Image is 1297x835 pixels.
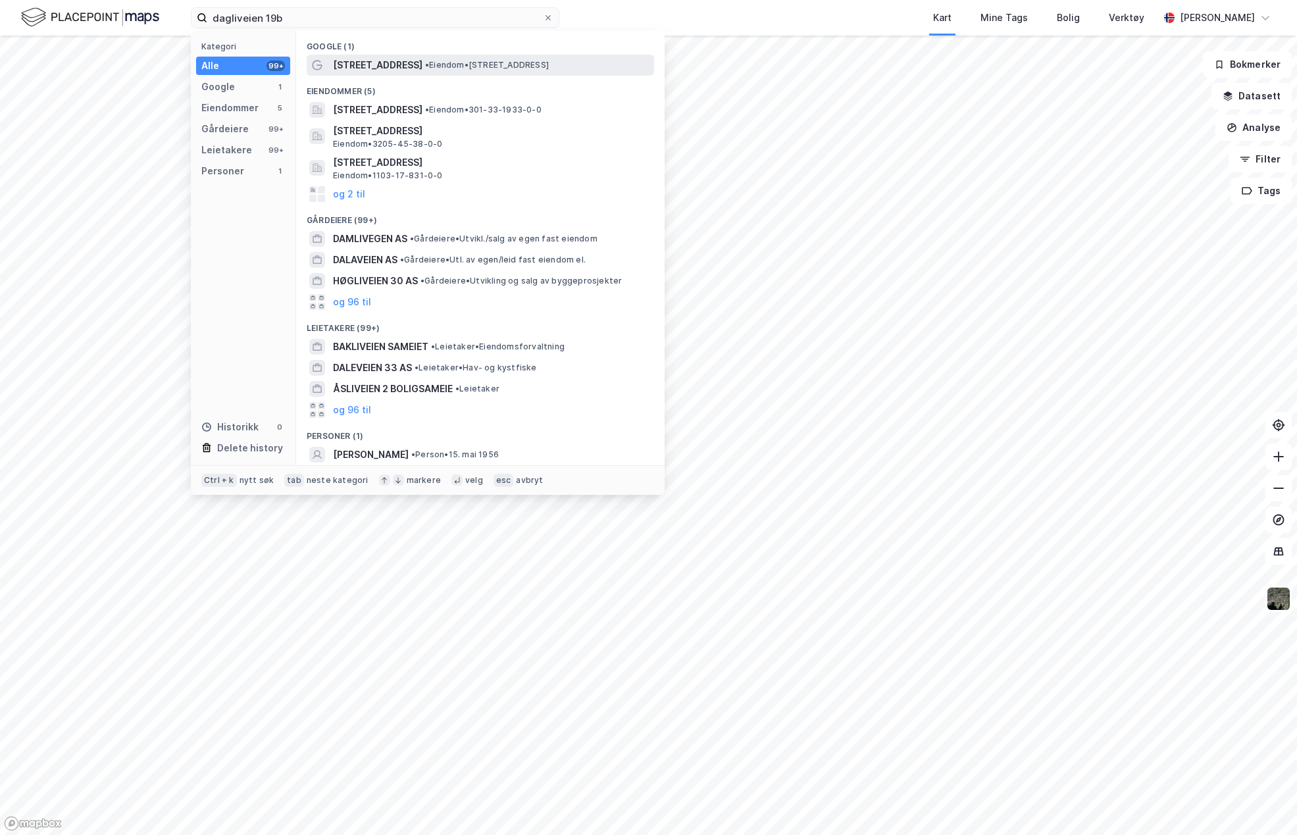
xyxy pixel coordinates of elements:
div: Leietakere (99+) [296,313,665,336]
div: Gårdeiere (99+) [296,205,665,228]
button: Bokmerker [1203,51,1292,78]
span: • [425,105,429,114]
span: • [410,234,414,243]
div: Alle [201,58,219,74]
a: Mapbox homepage [4,816,62,831]
div: Eiendommer [201,100,259,116]
button: Tags [1231,178,1292,204]
span: • [425,60,429,70]
div: Google (1) [296,31,665,55]
span: • [420,276,424,286]
button: Filter [1229,146,1292,172]
span: [STREET_ADDRESS] [333,57,422,73]
div: Kategori [201,41,290,51]
span: DALEVEIEN 33 AS [333,360,412,376]
div: 1 [274,166,285,176]
div: nytt søk [240,475,274,486]
span: Eiendom • 3205-45-38-0-0 [333,139,442,149]
div: Personer (1) [296,420,665,444]
div: Kart [933,10,952,26]
div: Personer [201,163,244,179]
button: Datasett [1211,83,1292,109]
span: Eiendom • 301-33-1933-0-0 [425,105,542,115]
span: Gårdeiere • Utl. av egen/leid fast eiendom el. [400,255,586,265]
div: Eiendommer (5) [296,76,665,99]
span: • [455,384,459,393]
span: Leietaker • Eiendomsforvaltning [431,342,565,352]
span: Leietaker [455,384,499,394]
input: Søk på adresse, matrikkel, gårdeiere, leietakere eller personer [207,8,543,28]
span: DALAVEIEN AS [333,252,397,268]
div: Bolig [1057,10,1080,26]
div: Delete history [217,440,283,456]
span: [PERSON_NAME] [333,447,409,463]
div: velg [465,475,483,486]
iframe: Chat Widget [1231,772,1297,835]
span: [STREET_ADDRESS] [333,102,422,118]
div: Leietakere [201,142,252,158]
span: [STREET_ADDRESS] [333,123,649,139]
div: avbryt [516,475,543,486]
span: • [415,363,419,372]
div: neste kategori [307,475,369,486]
div: markere [407,475,441,486]
div: Gårdeiere [201,121,249,137]
span: Gårdeiere • Utvikl./salg av egen fast eiendom [410,234,598,244]
span: DAMLIVEGEN AS [333,231,407,247]
span: [STREET_ADDRESS] [333,155,649,170]
span: Person • 15. mai 1956 [411,449,499,460]
div: Historikk [201,419,259,435]
div: 5 [274,103,285,113]
span: Gårdeiere • Utvikling og salg av byggeprosjekter [420,276,622,286]
div: Verktøy [1109,10,1144,26]
div: 99+ [267,145,285,155]
div: [PERSON_NAME] [1180,10,1255,26]
div: Ctrl + k [201,474,237,487]
span: HØGLIVEIEN 30 AS [333,273,418,289]
button: og 96 til [333,294,371,310]
div: tab [284,474,304,487]
img: 9k= [1266,586,1291,611]
div: esc [494,474,514,487]
span: BAKLIVEIEN SAMEIET [333,339,428,355]
button: Analyse [1215,114,1292,141]
button: og 2 til [333,186,365,202]
span: Eiendom • 1103-17-831-0-0 [333,170,443,181]
div: Kontrollprogram for chat [1231,772,1297,835]
div: 0 [274,422,285,432]
span: Eiendom • [STREET_ADDRESS] [425,60,549,70]
div: Mine Tags [980,10,1028,26]
img: logo.f888ab2527a4732fd821a326f86c7f29.svg [21,6,159,29]
span: • [400,255,404,265]
span: • [411,449,415,459]
div: 99+ [267,124,285,134]
button: og 96 til [333,402,371,418]
div: Google [201,79,235,95]
div: 99+ [267,61,285,71]
div: 1 [274,82,285,92]
span: ÅSLIVEIEN 2 BOLIGSAMEIE [333,381,453,397]
span: • [431,342,435,351]
span: Leietaker • Hav- og kystfiske [415,363,537,373]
